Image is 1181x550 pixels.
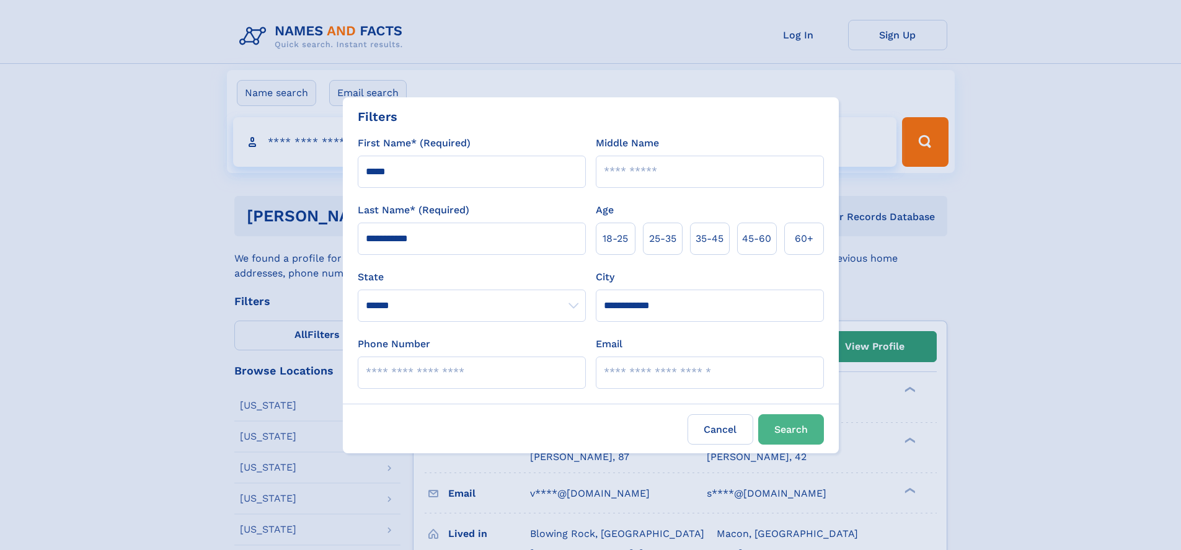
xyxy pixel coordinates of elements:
span: 45‑60 [742,231,771,246]
label: Cancel [688,414,753,445]
div: Filters [358,107,397,126]
label: First Name* (Required) [358,136,471,151]
span: 25‑35 [649,231,676,246]
label: Last Name* (Required) [358,203,469,218]
label: Email [596,337,622,352]
label: City [596,270,614,285]
span: 60+ [795,231,813,246]
span: 35‑45 [696,231,723,246]
label: Phone Number [358,337,430,352]
label: State [358,270,586,285]
span: 18‑25 [603,231,628,246]
button: Search [758,414,824,445]
label: Middle Name [596,136,659,151]
label: Age [596,203,614,218]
